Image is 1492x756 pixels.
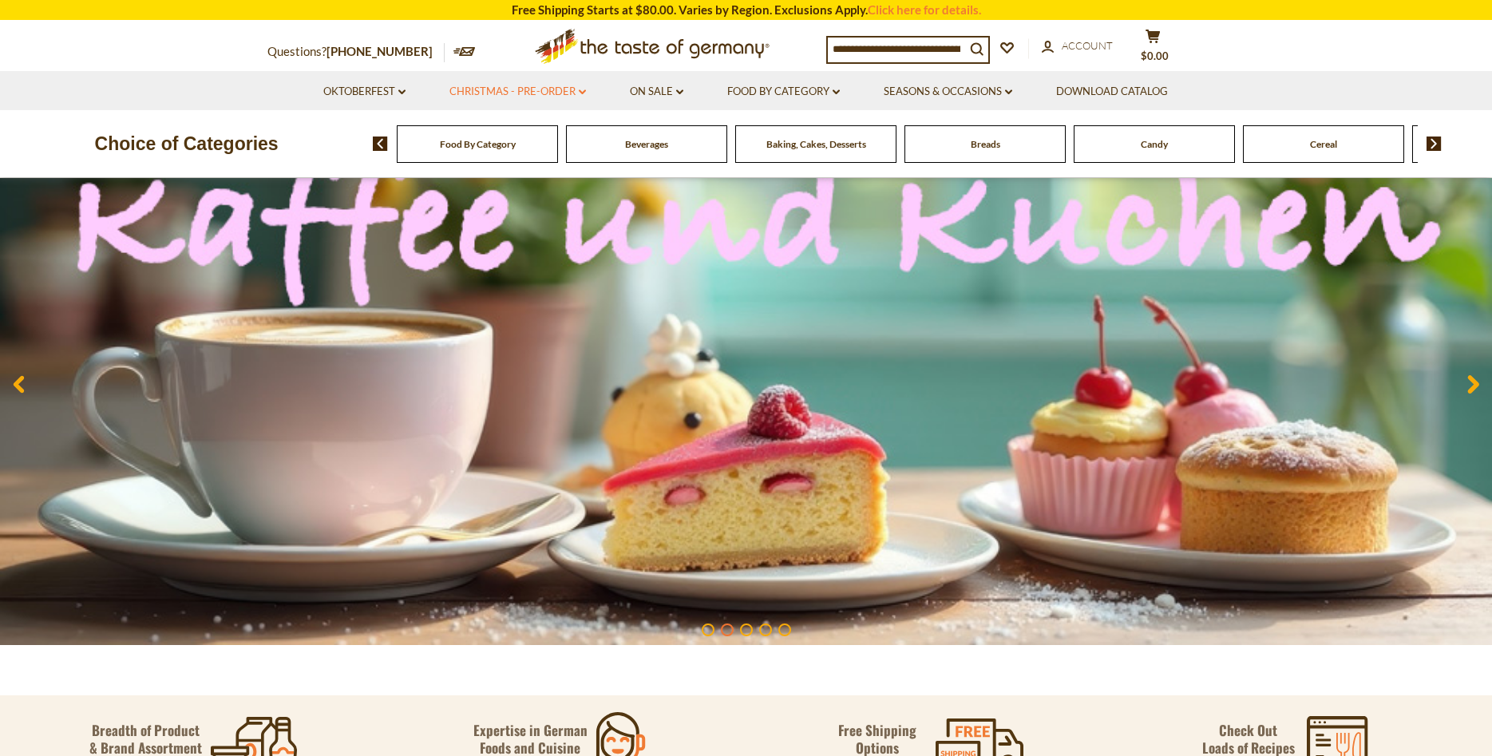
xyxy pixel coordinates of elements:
a: Account [1042,38,1113,55]
a: Seasons & Occasions [884,83,1012,101]
a: Food By Category [727,83,840,101]
a: Oktoberfest [323,83,406,101]
a: Candy [1141,138,1168,150]
a: Breads [971,138,1000,150]
p: Questions? [267,42,445,62]
a: Christmas - PRE-ORDER [449,83,586,101]
a: Download Catalog [1056,83,1168,101]
a: Click here for details. [868,2,981,17]
a: Baking, Cakes, Desserts [766,138,866,150]
a: [PHONE_NUMBER] [326,44,433,58]
a: Food By Category [440,138,516,150]
a: Cereal [1310,138,1337,150]
span: Account [1062,39,1113,52]
a: Beverages [625,138,668,150]
img: previous arrow [373,137,388,151]
button: $0.00 [1130,29,1177,69]
span: $0.00 [1141,49,1169,62]
img: next arrow [1427,137,1442,151]
a: On Sale [630,83,683,101]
